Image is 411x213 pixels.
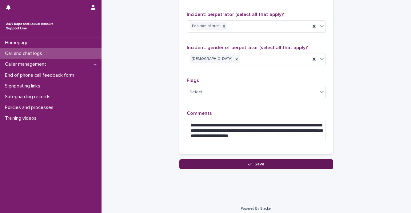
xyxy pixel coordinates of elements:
[187,12,284,17] span: Incident: perpetrator (select all that apply)
[2,51,47,56] p: Call and chat logs
[2,40,34,46] p: Homepage
[187,111,212,116] span: Comments
[190,89,205,95] div: Select...
[2,105,58,110] p: Policies and processes
[241,207,272,210] a: Powered By Stacker
[5,20,54,32] img: rhQMoQhaT3yELyF149Cw
[2,115,42,121] p: Training videos
[2,61,51,67] p: Caller management
[254,162,265,166] span: Save
[2,72,79,78] p: End of phone call feedback form
[2,94,55,100] p: Safeguarding records
[179,159,333,169] button: Save
[2,83,45,89] p: Signposting links
[187,78,199,83] span: Flags
[190,22,221,30] div: Position of trust
[190,55,233,63] div: [DEMOGRAPHIC_DATA]
[187,45,308,50] span: Incident: gender of perpetrator (select all that apply)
